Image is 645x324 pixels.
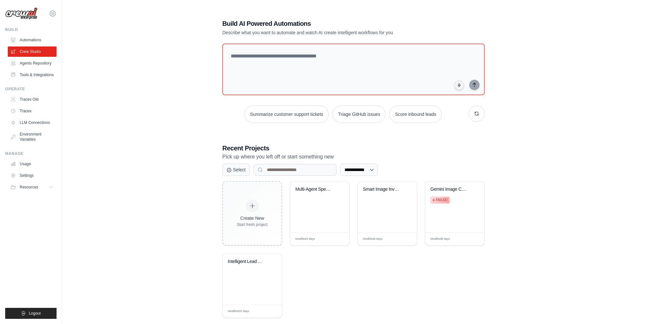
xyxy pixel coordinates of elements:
[363,187,402,192] div: Smart Image Inventory & Collage System
[430,187,470,192] div: Gemini Image Collage Inventory Analyzer
[8,117,57,128] a: LLM Connections
[334,237,340,241] span: Edit
[222,29,439,36] p: Describe what you want to automate and watch AI create intelligent workflows for you
[222,144,485,153] h3: Recent Projects
[402,237,407,241] span: Edit
[8,58,57,68] a: Agents Repository
[20,185,38,190] span: Resources
[237,215,268,221] div: Create New
[5,7,37,20] img: Logo
[333,106,386,123] button: Triage GitHub issues
[454,80,464,90] button: Click to speak your automation idea
[8,35,57,45] a: Automations
[29,311,41,316] span: Logout
[8,182,57,192] button: Resources
[430,237,450,241] span: Modified 8 days
[8,94,57,105] a: Traces Old
[363,237,383,241] span: Modified 6 days
[8,70,57,80] a: Tools & Integrations
[436,197,448,203] span: Failed
[228,259,267,265] div: Intelligent Lead Analysis & Routing System
[8,46,57,57] a: Crew Studio
[228,309,249,314] span: Modified 20 days
[8,170,57,181] a: Settings
[469,106,485,122] button: Get new suggestions
[295,237,315,241] span: Modified 3 days
[8,129,57,145] a: Environment Variables
[222,164,250,176] button: Select
[295,187,334,192] div: Multi-Agent Specialist Chatbot
[469,237,475,241] span: Edit
[5,308,57,319] button: Logout
[222,19,439,28] h1: Build AI Powered Automations
[267,309,272,314] span: Edit
[8,159,57,169] a: Usage
[8,106,57,116] a: Traces
[389,106,442,123] button: Score inbound leads
[5,27,57,32] div: Build
[222,153,485,161] p: Pick up where you left off or start something new
[5,86,57,92] div: Operate
[237,222,268,227] div: Start fresh project
[5,151,57,156] div: Manage
[245,106,329,123] button: Summarize customer support tickets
